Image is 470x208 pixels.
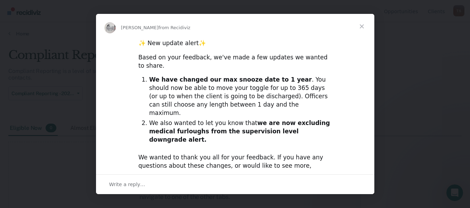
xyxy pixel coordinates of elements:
[149,76,332,117] li: . You should now be able to move your toggle for up to 365 days (or up to when the client is goin...
[149,76,312,83] b: We have changed our max snooze date to 1 year
[138,39,332,48] div: ✨ New update alert✨
[138,53,332,70] div: Based on your feedback, we've made a few updates we wanted to share.
[104,22,115,33] img: Profile image for Kim
[149,119,332,144] li: We also wanted to let you know that
[96,174,374,194] div: Open conversation and reply
[159,25,191,30] span: from Recidiviz
[138,153,332,186] div: We wanted to thank you all for your feedback. If you have any questions about these changes, or w...
[109,180,145,189] span: Write a reply…
[121,25,159,30] span: [PERSON_NAME]
[149,119,330,143] b: we are now excluding medical furloughs from the supervision level downgrade alert.
[349,14,374,39] span: Close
